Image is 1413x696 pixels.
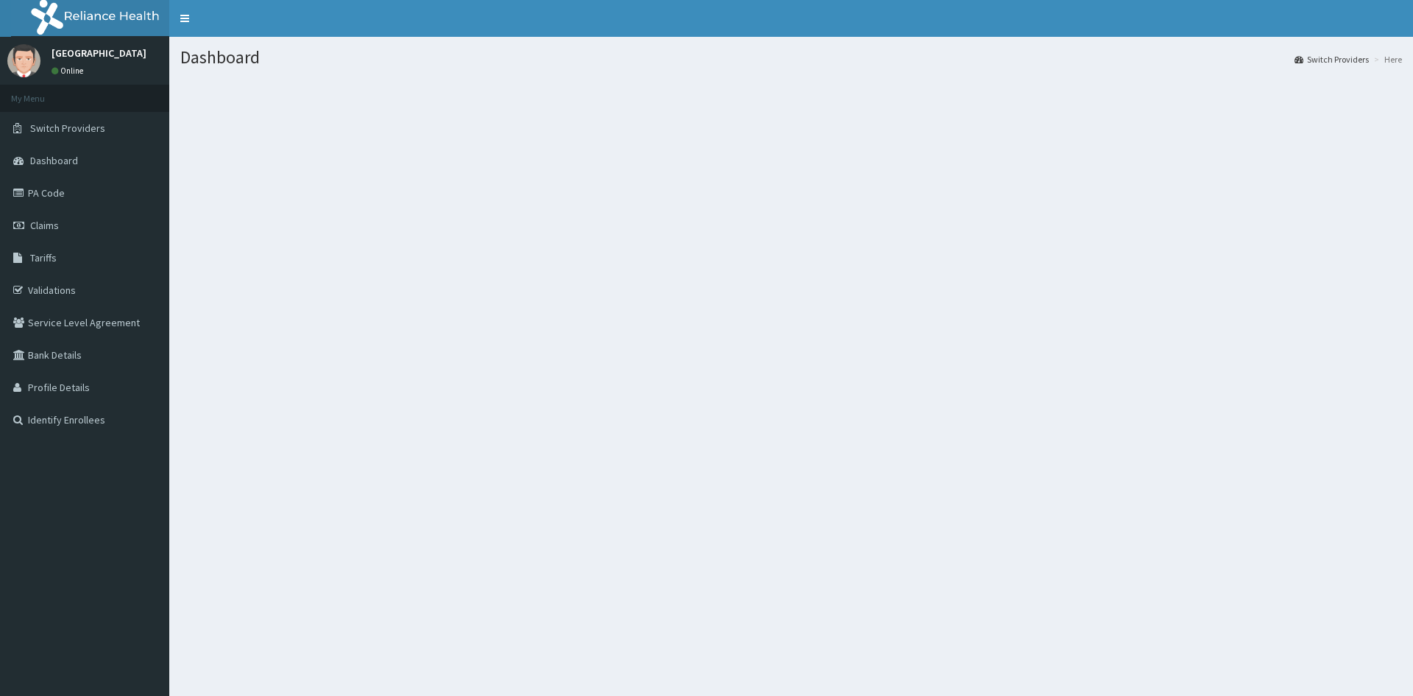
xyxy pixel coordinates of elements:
[1370,53,1402,66] li: Here
[52,66,87,76] a: Online
[1295,53,1369,66] a: Switch Providers
[52,48,146,58] p: [GEOGRAPHIC_DATA]
[30,154,78,167] span: Dashboard
[30,251,57,264] span: Tariffs
[30,122,105,135] span: Switch Providers
[30,219,59,232] span: Claims
[7,44,40,77] img: User Image
[180,48,1402,67] h1: Dashboard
